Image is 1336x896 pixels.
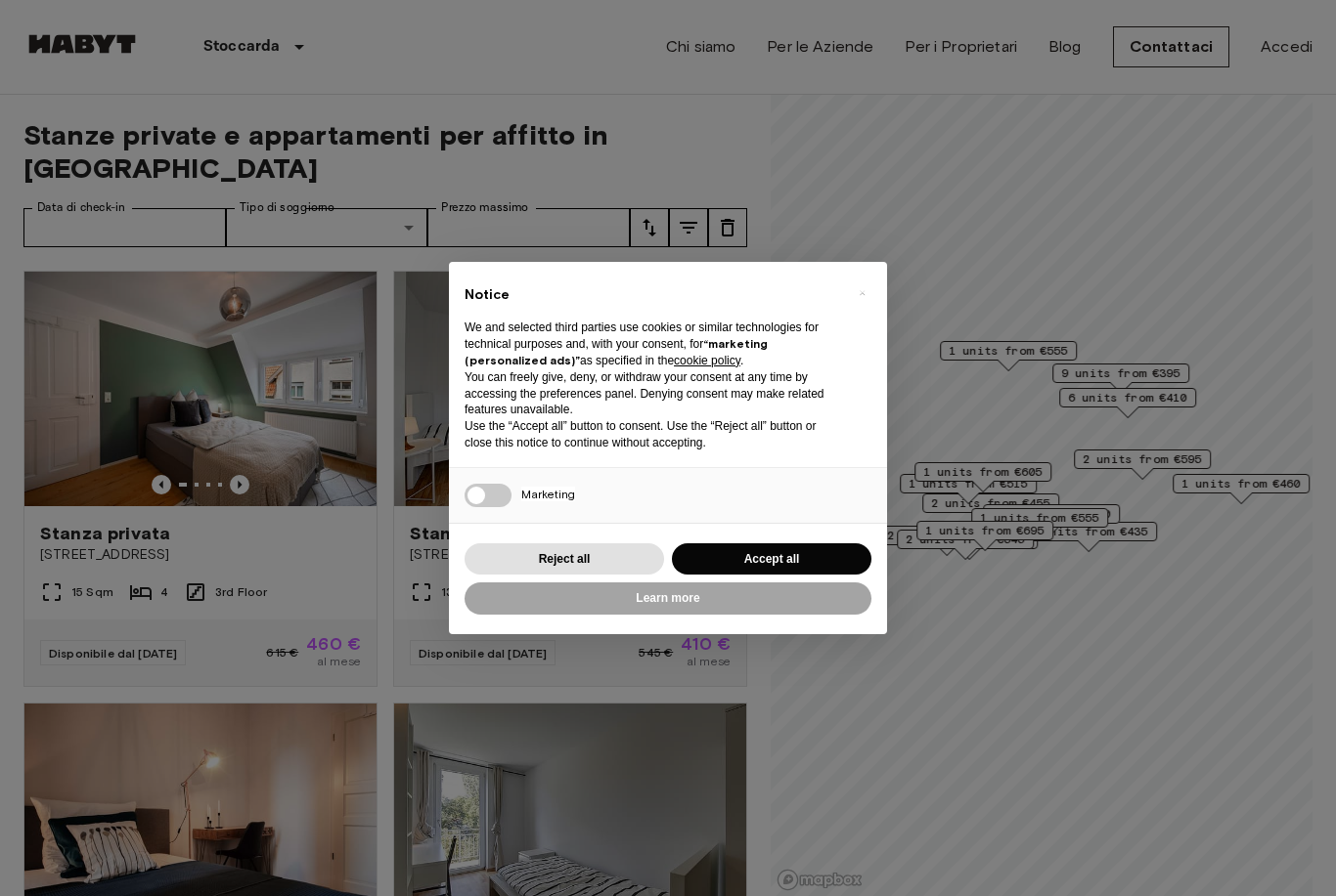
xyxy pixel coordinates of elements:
[465,336,768,367] strong: “marketing (personalized ads)”
[465,582,871,615] button: Learn more
[465,285,840,305] h2: Notice
[846,277,877,309] button: Close this notice
[465,369,840,418] p: You can freely give, deny, or withdraw your consent at any time by accessing the preferences pane...
[674,354,740,367] a: cookie policy
[465,418,840,451] p: Use the “Accept all” button to consent. Use the “Reject all” button or close this notice to conti...
[859,281,866,305] span: ×
[465,320,840,368] p: We and selected third parties use cookies or similar technologies for technical purposes and, wit...
[521,487,575,501] span: Marketing
[672,543,871,576] button: Accept all
[465,543,664,576] button: Reject all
